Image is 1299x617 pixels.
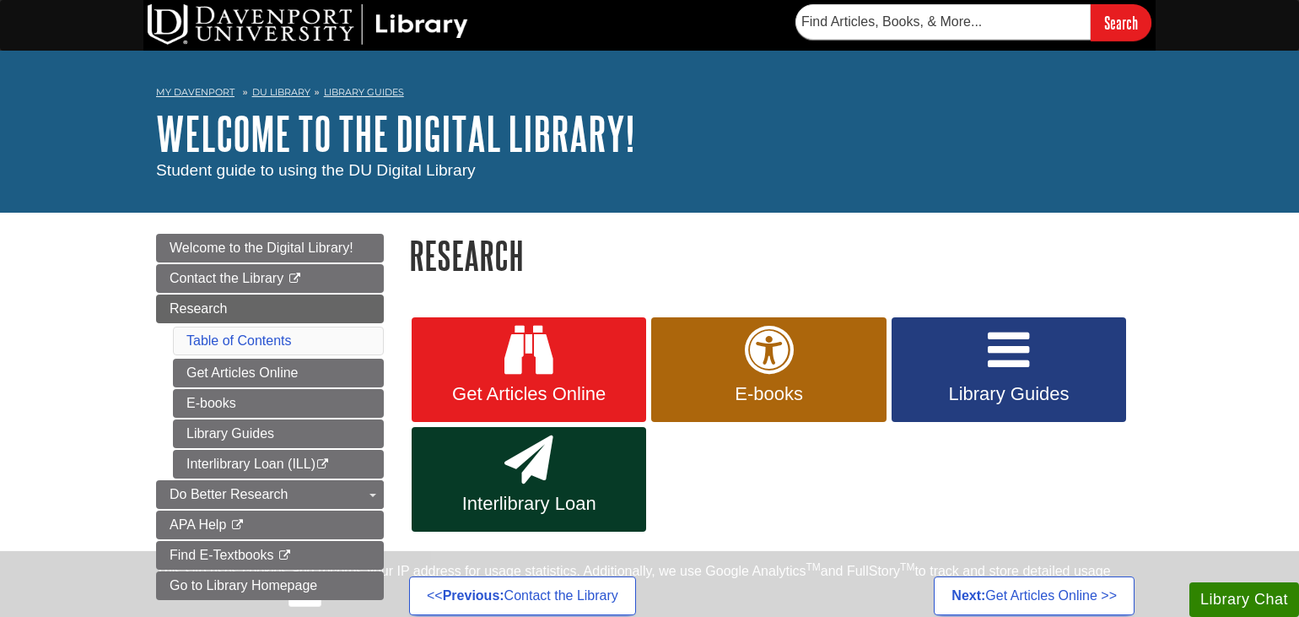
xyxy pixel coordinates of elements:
[664,383,873,405] span: E-books
[170,301,227,316] span: Research
[156,107,635,160] a: Welcome to the Digital Library!
[170,271,283,285] span: Contact the Library
[892,317,1126,422] a: Library Guides
[412,317,646,422] a: Get Articles Online
[156,234,384,262] a: Welcome to the Digital Library!
[170,241,353,255] span: Welcome to the Digital Library!
[795,4,1091,40] input: Find Articles, Books, & More...
[795,4,1151,41] form: Searches DU Library's articles, books, and more
[412,427,646,532] a: Interlibrary Loan
[443,588,504,603] strong: Previous:
[170,578,317,593] span: Go to Library Homepage
[156,541,384,570] a: Find E-Textbooks
[934,576,1135,615] a: Next:Get Articles Online >>
[409,234,1143,277] h1: Research
[156,85,234,100] a: My Davenport
[173,359,384,387] a: Get Articles Online
[170,487,288,501] span: Do Better Research
[288,273,302,284] i: This link opens in a new window
[156,161,476,179] span: Student guide to using the DU Digital Library
[1091,4,1151,41] input: Search
[170,548,274,562] span: Find E-Textbooks
[186,333,292,348] a: Table of Contents
[156,234,384,600] div: Guide Page Menu
[315,459,330,470] i: This link opens in a new window
[252,86,310,98] a: DU Library
[278,550,292,561] i: This link opens in a new window
[424,493,633,515] span: Interlibrary Loan
[173,389,384,418] a: E-books
[156,571,384,600] a: Go to Library Homepage
[148,4,468,45] img: DU Library
[156,264,384,293] a: Contact the Library
[409,576,636,615] a: <<Previous:Contact the Library
[651,317,886,422] a: E-books
[156,295,384,323] a: Research
[156,480,384,509] a: Do Better Research
[904,383,1113,405] span: Library Guides
[1189,582,1299,617] button: Library Chat
[324,86,404,98] a: Library Guides
[156,511,384,539] a: APA Help
[951,588,985,603] strong: Next:
[173,450,384,479] a: Interlibrary Loan (ILL)
[424,383,633,405] span: Get Articles Online
[156,81,1143,108] nav: breadcrumb
[173,419,384,448] a: Library Guides
[230,520,245,531] i: This link opens in a new window
[170,517,226,532] span: APA Help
